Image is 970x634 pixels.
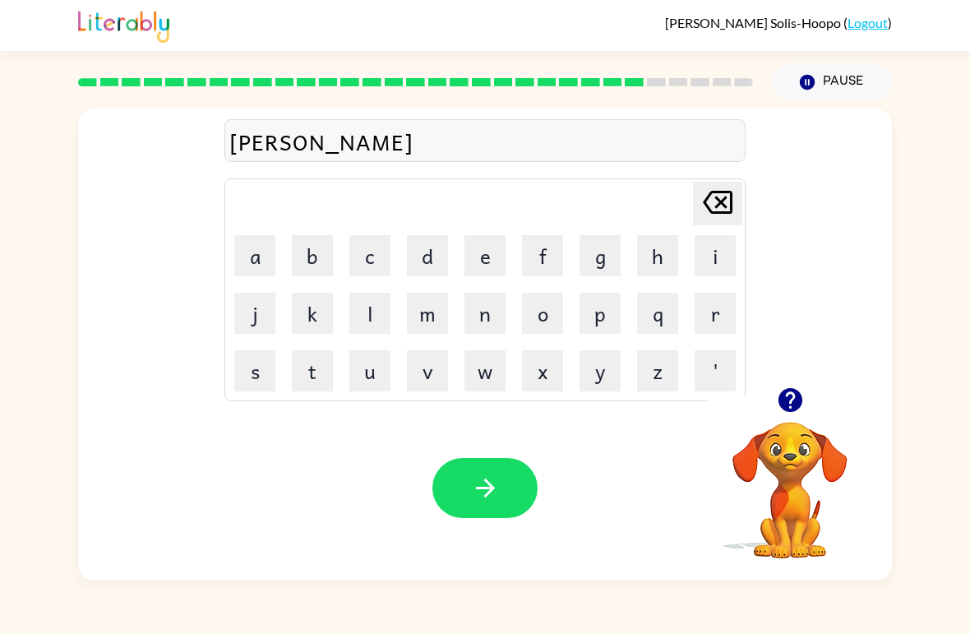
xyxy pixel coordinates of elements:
[464,350,506,391] button: w
[637,235,678,276] button: h
[407,293,448,334] button: m
[234,350,275,391] button: s
[407,235,448,276] button: d
[665,15,892,30] div: ( )
[522,293,563,334] button: o
[464,293,506,334] button: n
[580,350,621,391] button: y
[637,293,678,334] button: q
[229,124,741,159] div: [PERSON_NAME]
[637,350,678,391] button: z
[349,235,390,276] button: c
[349,293,390,334] button: l
[349,350,390,391] button: u
[708,396,872,561] video: Your browser must support playing .mp4 files to use Literably. Please try using another browser.
[580,293,621,334] button: p
[234,235,275,276] button: a
[234,293,275,334] button: j
[848,15,888,30] a: Logout
[522,235,563,276] button: f
[292,350,333,391] button: t
[522,350,563,391] button: x
[464,235,506,276] button: e
[773,63,892,101] button: Pause
[665,15,843,30] span: [PERSON_NAME] Solis-Hoopo
[292,293,333,334] button: k
[292,235,333,276] button: b
[695,350,736,391] button: '
[407,350,448,391] button: v
[78,7,169,43] img: Literably
[580,235,621,276] button: g
[695,235,736,276] button: i
[695,293,736,334] button: r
